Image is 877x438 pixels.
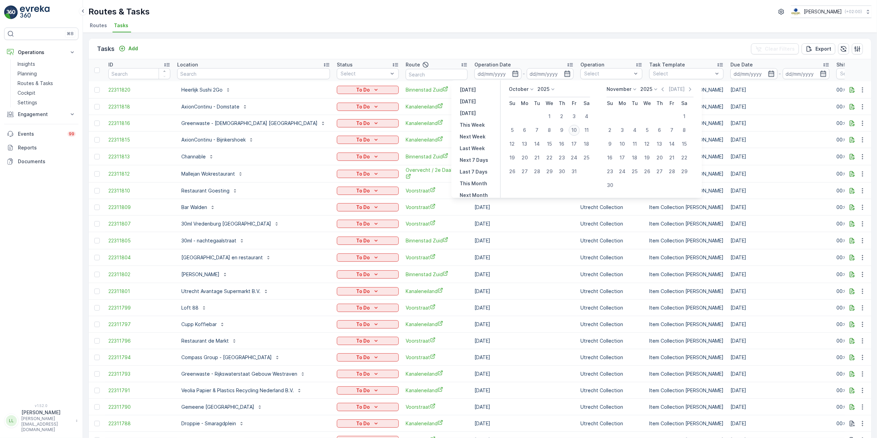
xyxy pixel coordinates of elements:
[727,333,833,349] td: [DATE]
[605,138,616,149] div: 9
[94,355,100,360] div: Toggle Row Selected
[177,168,247,179] button: Mallejan Wokrestaurant
[507,166,518,177] div: 26
[181,136,246,143] p: AxionContinu - Bijnkershoek
[727,148,833,165] td: [DATE]
[108,204,170,211] a: 22311809
[556,138,567,149] div: 16
[406,153,468,160] a: Binnenstad Zuid
[181,354,272,361] p: Compass Group - [GEOGRAPHIC_DATA]
[406,220,468,227] a: Voorstraat
[356,204,370,211] p: To Do
[765,45,795,52] p: Clear Filters
[94,104,100,109] div: Toggle Row Selected
[406,167,468,181] span: Overvecht / 2e Daalsbuurt
[356,220,370,227] p: To Do
[406,321,468,328] a: Kanaleneiland
[181,337,229,344] p: Restaurant de Markt
[679,152,690,163] div: 22
[356,254,370,261] p: To Do
[605,166,616,177] div: 23
[337,119,399,127] button: To Do
[471,199,577,216] td: [DATE]
[581,125,592,136] div: 11
[356,136,370,143] p: To Do
[679,166,690,177] div: 29
[177,185,242,196] button: Restaurant Goesting
[18,70,37,77] p: Planning
[460,133,485,140] p: Next Week
[666,166,677,177] div: 28
[18,99,37,106] p: Settings
[617,152,628,163] div: 17
[181,103,239,110] p: AxionContinu - Domstate
[802,43,835,54] button: Export
[177,84,235,95] button: Heerlijk Sushi 2Go
[457,86,479,94] button: Yesterday
[804,8,842,15] p: [PERSON_NAME]
[108,103,170,110] span: 22311818
[406,288,468,295] span: Kanaleneiland
[727,232,833,249] td: [DATE]
[181,304,199,311] p: Loft 88
[108,187,170,194] span: 22311810
[108,136,170,143] span: 22311815
[581,138,592,149] div: 18
[108,337,170,344] a: 22311796
[177,68,330,79] input: Search
[177,218,284,229] button: 30ml Vredenburg [GEOGRAPHIC_DATA]
[471,249,577,266] td: [DATE]
[471,300,577,316] td: [DATE]
[181,86,223,93] p: Heerlijk Sushi 2Go
[108,86,170,93] a: 22311820
[642,138,653,149] div: 12
[406,271,468,278] a: Binnenstad Zuid
[108,304,170,311] span: 22311799
[666,152,677,163] div: 21
[471,216,577,232] td: [DATE]
[406,119,468,127] a: Kanaleneiland
[177,319,229,330] button: Cupp Koffiebar
[457,179,490,188] button: This Month
[18,131,63,137] p: Events
[406,103,468,110] a: Kanaleneiland
[108,237,170,244] span: 22311805
[18,111,65,118] p: Engagement
[4,155,78,168] a: Documents
[18,80,53,87] p: Routes & Tasks
[727,132,833,148] td: [DATE]
[654,125,665,136] div: 6
[457,97,479,106] button: Today
[519,152,530,163] div: 20
[94,322,100,327] div: Toggle Row Selected
[94,272,100,277] div: Toggle Row Selected
[654,138,665,149] div: 13
[727,249,833,266] td: [DATE]
[569,111,580,122] div: 3
[666,125,677,136] div: 7
[507,138,518,149] div: 12
[337,86,399,94] button: To Do
[337,370,399,378] button: To Do
[177,269,232,280] button: [PERSON_NAME]
[457,191,491,199] button: Next Month
[544,138,555,149] div: 15
[642,166,653,177] div: 26
[457,156,491,164] button: Next 7 Days
[108,170,170,177] span: 22311812
[406,254,468,261] a: Voorstraat
[460,110,476,117] p: [DATE]
[471,316,577,333] td: [DATE]
[108,120,170,127] span: 22311816
[15,98,78,107] a: Settings
[177,235,249,246] button: 30ml - nachtegaalstraat
[94,238,100,243] div: Toggle Row Selected
[337,203,399,211] button: To Do
[177,302,211,313] button: Loft 88
[457,168,490,176] button: Last 7 Days
[406,337,468,344] a: Voorstraat
[556,111,567,122] div: 2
